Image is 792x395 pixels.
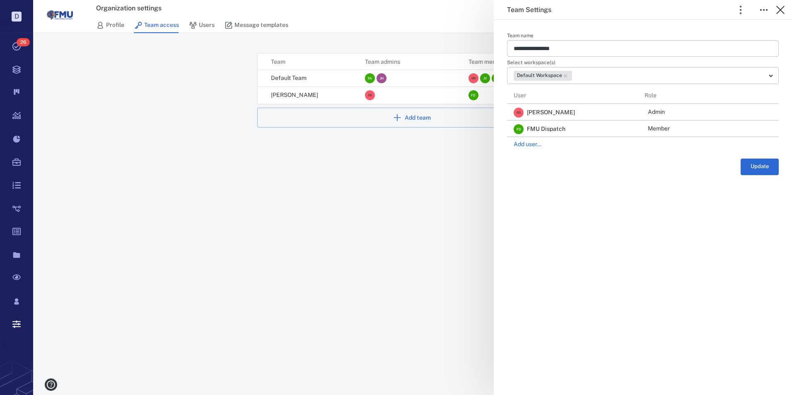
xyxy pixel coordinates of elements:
div: Default Workspace [514,71,572,81]
label: Team name [507,33,779,40]
span: Help [19,6,36,13]
button: Toggle to Edit Boxes [756,2,772,18]
button: Update [741,159,779,175]
h3: Team settings [507,5,551,15]
button: Member [645,121,673,136]
span: [PERSON_NAME] [527,108,575,117]
p: Add user... [514,140,772,149]
span: Default Workspace [515,72,564,79]
p: Role [645,92,772,100]
label: Select workspace(s) [507,60,779,67]
div: F D [514,124,524,134]
p: User [514,92,641,100]
div: R R [514,108,524,118]
span: Admin [648,108,665,116]
span: FMU Dispatch [527,125,565,133]
span: Member [648,125,670,133]
button: Admin [645,105,668,120]
button: Close [772,2,789,18]
p: D [12,12,22,22]
span: 26 [17,38,30,46]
